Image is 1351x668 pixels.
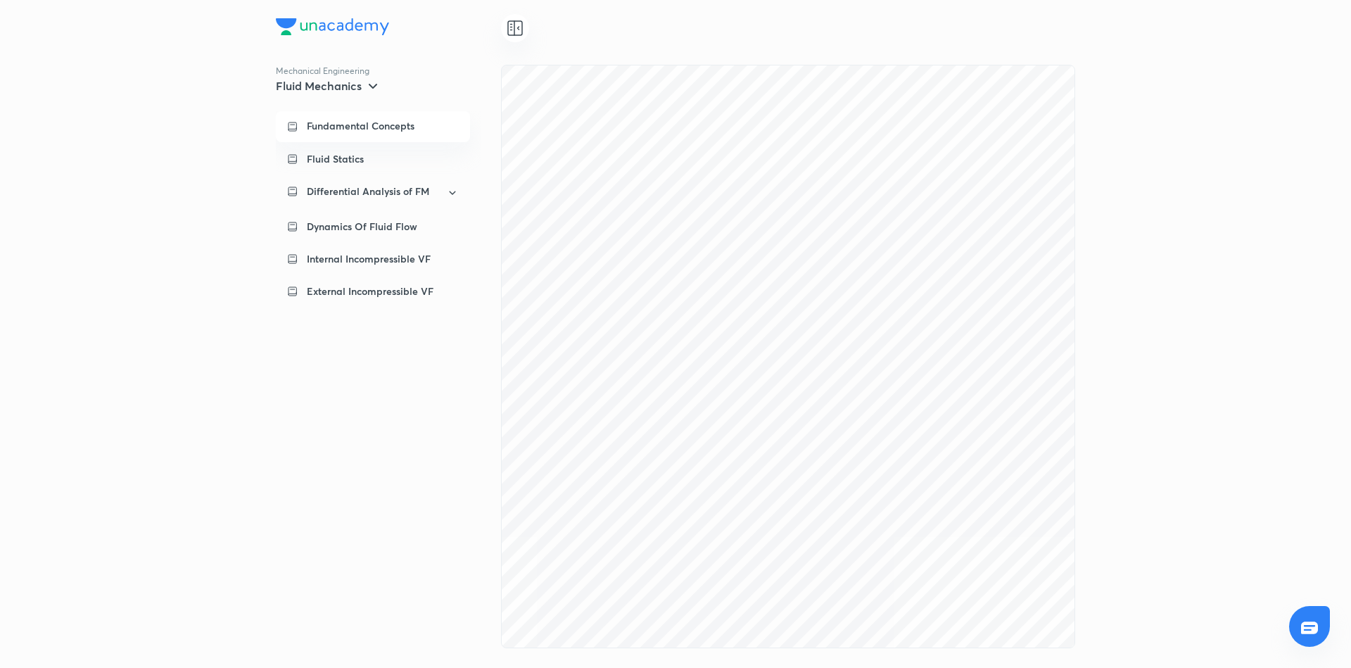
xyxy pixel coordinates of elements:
[276,79,362,93] h5: Fluid Mechanics
[307,220,417,234] p: Dynamics Of Fluid Flow
[276,18,389,35] img: Company Logo
[307,184,429,198] p: Differential Analysis of FM
[307,120,414,132] p: Fundamental Concepts
[276,65,501,77] p: Mechanical Engineering
[307,284,433,298] p: External Incompressible VF
[307,252,431,266] p: Internal Incompressible VF
[307,152,364,166] p: Fluid Statics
